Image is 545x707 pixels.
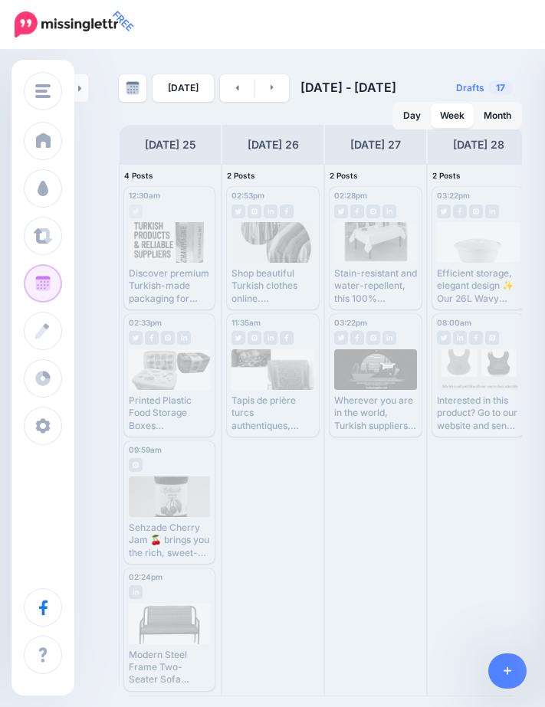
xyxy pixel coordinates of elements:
[382,205,396,218] img: linkedin-grey-square.png
[264,205,277,218] img: linkedin-grey-square.png
[474,103,520,128] a: Month
[129,572,163,581] span: 02:24pm
[161,331,175,345] img: instagram-grey-square.png
[248,331,261,345] img: instagram-grey-square.png
[126,81,140,95] img: calendar-grey-darker.png
[366,205,380,218] img: instagram-grey-square.png
[394,103,430,128] a: Day
[437,267,520,305] div: Efficient storage, elegant design ✨ Our 26L Wavy Basin with Cover offers generous capacity and a ...
[437,191,470,200] span: 03:22pm
[485,331,499,345] img: instagram-grey-square.png
[177,331,191,345] img: linkedin-grey-square.png
[231,267,314,305] div: Shop beautiful Turkish clothes online. Comfortable and stylish for every season. Visit [DOMAIN_NA...
[129,649,210,686] div: Modern Steel Frame Two-Seater Sofa This stylish two-seater sofa features a durable powder-coated ...
[231,318,261,327] span: 11:35am
[145,136,196,154] h4: [DATE] 25
[129,191,160,200] span: 12:30am
[231,205,245,218] img: twitter-grey-square.png
[453,205,467,218] img: facebook-grey-square.png
[15,11,118,38] img: Missinglettr
[453,331,467,345] img: linkedin-grey-square.png
[437,205,451,218] img: twitter-grey-square.png
[437,318,471,327] span: 08:00am
[300,80,396,95] span: [DATE] - [DATE]
[129,267,209,453] font: Discover premium Turkish-made packaging for luxury products like champagne. Stylish, strong, and ...
[382,331,396,345] img: linkedin-grey-square.png
[145,331,159,345] img: facebook-grey-square.png
[334,267,417,305] div: Stain-resistant and water-repellent, this 100% polyester tablecloth is easy-care, no ironing need...
[129,318,162,327] span: 02:33pm
[124,171,153,180] span: 4 Posts
[366,331,380,345] img: instagram-grey-square.png
[453,136,504,154] h4: [DATE] 28
[485,205,499,218] img: linkedin-grey-square.png
[248,136,299,154] h4: [DATE] 26
[437,394,520,432] div: Interested in this product? Go to our website and send us a message for more information.Turkey S...
[350,331,364,345] img: facebook-grey-square.png
[107,5,139,37] span: FREE
[350,136,401,154] h4: [DATE] 27
[469,331,483,345] img: facebook-grey-square.png
[35,84,51,98] img: menu.png
[264,331,277,345] img: linkedin-grey-square.png
[231,331,245,345] img: twitter-grey-square.png
[231,394,311,568] font: Tapis de prière turcs authentiques, alliant qualité et confort. Importez en gros auprès de fourni...
[488,80,513,95] span: 17
[334,394,417,432] div: Wherever you are in the world, Turkish suppliers are one click away. Visit [DOMAIN_NAME]
[330,171,358,180] span: 2 Posts
[129,394,210,432] div: Printed Plastic Food Storage Boxes Organize your kitchen with our printed plastic boxes — the per...
[280,331,294,345] img: facebook-grey-square.png
[231,191,264,200] span: 02:53pm
[334,318,367,327] span: 03:22pm
[447,74,522,102] a: Drafts17
[129,205,143,218] img: twitter-grey-square.png
[129,445,162,454] span: 09:59am
[431,103,474,128] a: Week
[432,171,461,180] span: 2 Posts
[334,191,367,200] span: 02:28pm
[129,331,143,345] img: twitter-grey-square.png
[350,205,364,218] img: facebook-grey-square.png
[334,205,348,218] img: twitter-grey-square.png
[15,8,118,41] a: FREE
[280,205,294,218] img: facebook-grey-square.png
[437,331,451,345] img: twitter-grey-square.png
[153,74,214,102] a: [DATE]
[129,522,210,559] div: Sehzade Cherry Jam 🍒 brings you the rich, sweet-tart flavor of handpicked Turkish cherries. No pr...
[227,171,255,180] span: 2 Posts
[129,585,143,599] img: linkedin-grey-square.png
[334,331,348,345] img: twitter-grey-square.png
[248,205,261,218] img: instagram-grey-square.png
[129,458,143,472] img: instagram-grey-square.png
[456,83,484,93] span: Drafts
[469,205,483,218] img: instagram-grey-square.png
